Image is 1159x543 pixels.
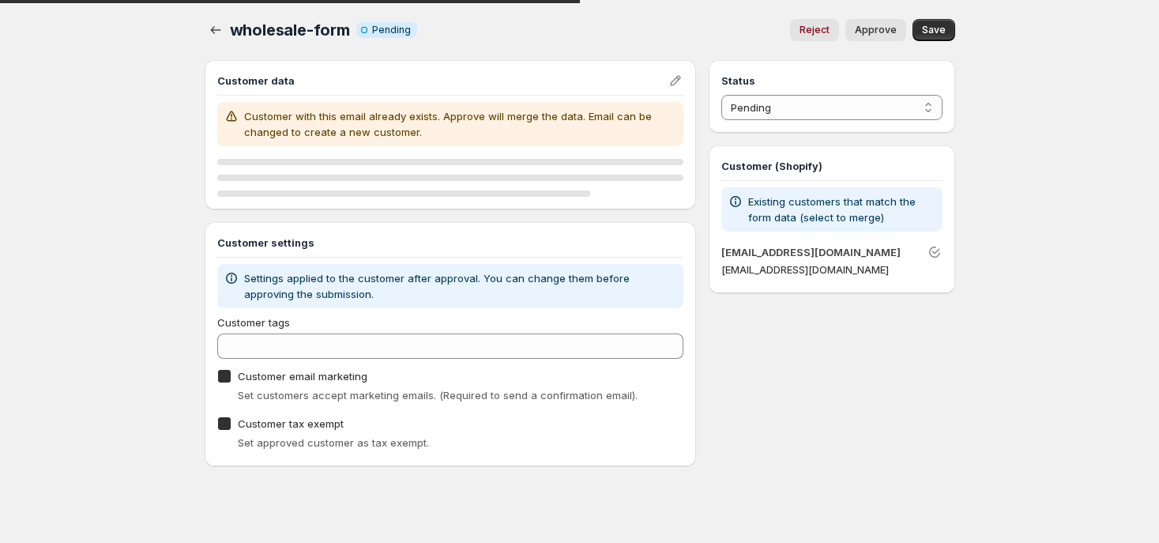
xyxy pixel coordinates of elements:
[721,262,942,277] p: [EMAIL_ADDRESS][DOMAIN_NAME]
[238,417,344,430] span: Customer tax exempt
[922,24,946,36] span: Save
[664,70,687,92] button: Edit
[238,389,638,402] span: Set customers accept marketing emails. (Required to send a confirmation email).
[790,19,839,41] button: Reject
[721,73,942,89] h3: Status
[372,24,411,36] span: Pending
[230,21,350,40] span: wholesale-form
[217,235,684,251] h3: Customer settings
[855,24,897,36] span: Approve
[800,24,830,36] span: Reject
[217,73,668,89] h3: Customer data
[748,194,935,225] p: Existing customers that match the form data (select to merge)
[238,370,367,383] span: Customer email marketing
[244,108,678,140] p: Customer with this email already exists. Approve will merge the data. Email can be changed to cre...
[924,241,946,263] button: Unlink
[845,19,906,41] button: Approve
[244,270,678,302] p: Settings applied to the customer after approval. You can change them before approving the submiss...
[913,19,955,41] button: Save
[721,246,901,258] a: [EMAIL_ADDRESS][DOMAIN_NAME]
[217,316,290,329] span: Customer tags
[721,158,942,174] h3: Customer (Shopify)
[238,436,429,449] span: Set approved customer as tax exempt.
